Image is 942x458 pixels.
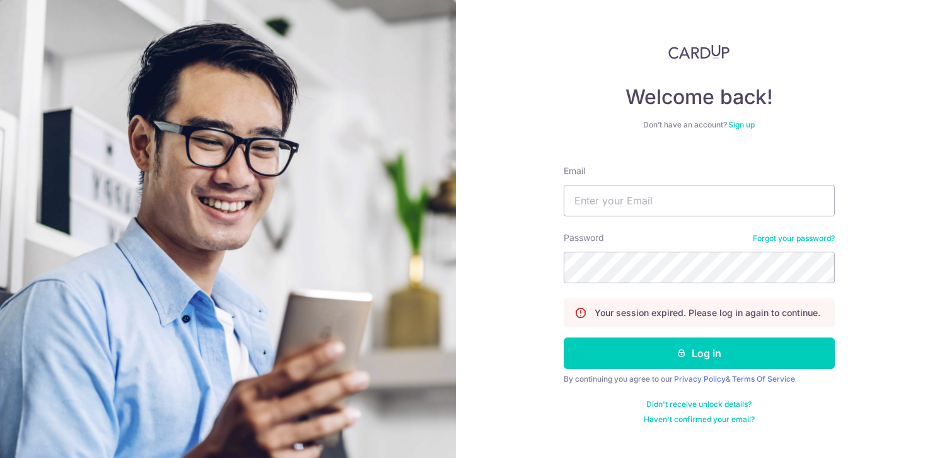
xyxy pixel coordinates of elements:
[564,85,835,110] h4: Welcome back!
[564,185,835,216] input: Enter your Email
[564,374,835,384] div: By continuing you agree to our &
[646,399,752,409] a: Didn't receive unlock details?
[753,233,835,244] a: Forgot your password?
[732,374,795,384] a: Terms Of Service
[728,120,755,129] a: Sign up
[564,165,585,177] label: Email
[564,232,604,244] label: Password
[644,414,755,425] a: Haven't confirmed your email?
[564,120,835,130] div: Don’t have an account?
[674,374,726,384] a: Privacy Policy
[668,44,730,59] img: CardUp Logo
[564,338,835,369] button: Log in
[595,307,820,319] p: Your session expired. Please log in again to continue.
